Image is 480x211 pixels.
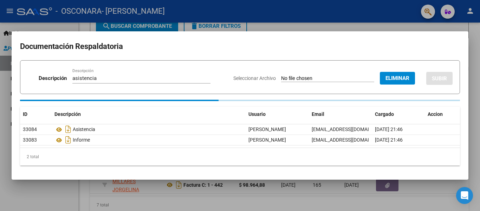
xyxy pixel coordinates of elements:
[375,137,403,143] span: [DATE] 21:46
[20,148,460,166] div: 2 total
[312,111,324,117] span: Email
[248,111,266,117] span: Usuario
[64,124,73,135] i: Descargar documento
[39,74,67,82] p: Descripción
[23,126,37,132] span: 33084
[20,40,460,53] h2: Documentación Respaldatoria
[428,111,443,117] span: Accion
[312,126,390,132] span: [EMAIL_ADDRESS][DOMAIN_NAME]
[233,75,276,81] span: Seleccionar Archivo
[375,126,403,132] span: [DATE] 21:46
[385,75,409,81] span: Eliminar
[23,137,37,143] span: 33083
[246,107,309,122] datatable-header-cell: Usuario
[52,107,246,122] datatable-header-cell: Descripción
[54,134,243,145] div: Informe
[456,187,473,204] div: Open Intercom Messenger
[372,107,425,122] datatable-header-cell: Cargado
[425,107,460,122] datatable-header-cell: Accion
[54,111,81,117] span: Descripción
[23,111,27,117] span: ID
[248,137,286,143] span: [PERSON_NAME]
[312,137,390,143] span: [EMAIL_ADDRESS][DOMAIN_NAME]
[248,126,286,132] span: [PERSON_NAME]
[54,124,243,135] div: Asistencia
[64,134,73,145] i: Descargar documento
[426,72,453,85] button: SUBIR
[432,75,447,82] span: SUBIR
[375,111,394,117] span: Cargado
[380,72,415,85] button: Eliminar
[309,107,372,122] datatable-header-cell: Email
[20,107,52,122] datatable-header-cell: ID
